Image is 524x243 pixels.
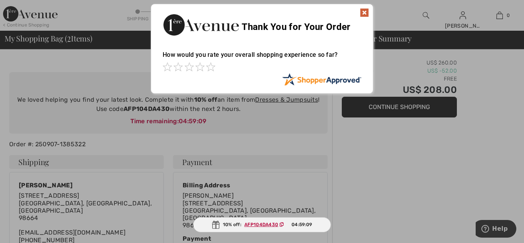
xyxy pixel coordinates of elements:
[163,43,361,73] div: How would you rate your overall shopping experience so far?
[242,21,350,32] span: Thank You for Your Order
[163,12,239,38] img: Thank You for Your Order
[212,221,220,229] img: Gift.svg
[360,8,369,17] img: x
[16,5,32,12] span: Help
[292,221,312,228] span: 04:59:09
[193,217,331,232] div: 10% off:
[244,222,278,227] ins: AFP104DA430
